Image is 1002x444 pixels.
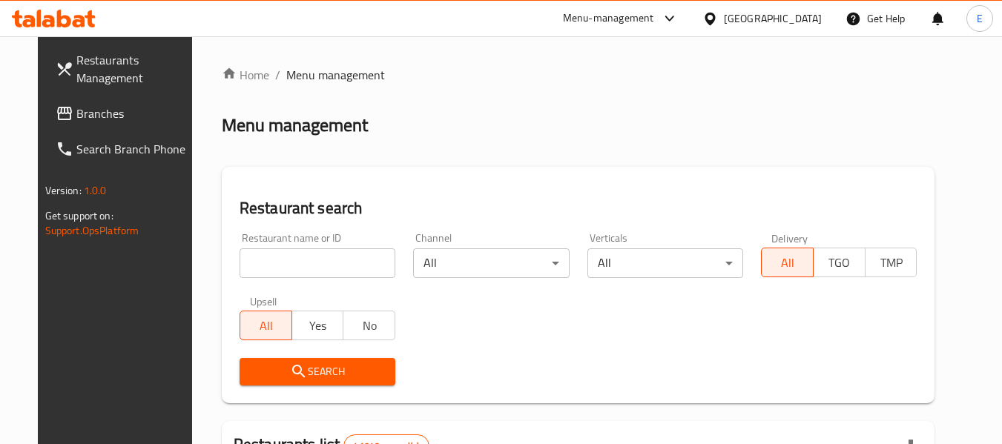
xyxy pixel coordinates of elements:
[813,248,866,277] button: TGO
[761,248,814,277] button: All
[76,105,194,122] span: Branches
[45,181,82,200] span: Version:
[724,10,822,27] div: [GEOGRAPHIC_DATA]
[413,248,569,278] div: All
[977,10,983,27] span: E
[222,113,368,137] h2: Menu management
[298,315,338,337] span: Yes
[84,181,107,200] span: 1.0.0
[240,197,917,219] h2: Restaurant search
[291,311,344,340] button: Yes
[587,248,743,278] div: All
[240,248,395,278] input: Search for restaurant name or ID..
[240,311,292,340] button: All
[343,311,395,340] button: No
[45,221,139,240] a: Support.OpsPlatform
[251,362,383,381] span: Search
[76,140,194,158] span: Search Branch Phone
[45,206,113,225] span: Get support on:
[250,296,277,306] label: Upsell
[44,42,205,96] a: Restaurants Management
[76,51,194,87] span: Restaurants Management
[771,233,808,243] label: Delivery
[222,66,269,84] a: Home
[820,252,860,274] span: TGO
[246,315,286,337] span: All
[563,10,654,27] div: Menu-management
[286,66,385,84] span: Menu management
[44,131,205,167] a: Search Branch Phone
[275,66,280,84] li: /
[768,252,808,274] span: All
[240,358,395,385] button: Search
[44,96,205,131] a: Branches
[865,248,917,277] button: TMP
[222,66,935,84] nav: breadcrumb
[871,252,912,274] span: TMP
[349,315,389,337] span: No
